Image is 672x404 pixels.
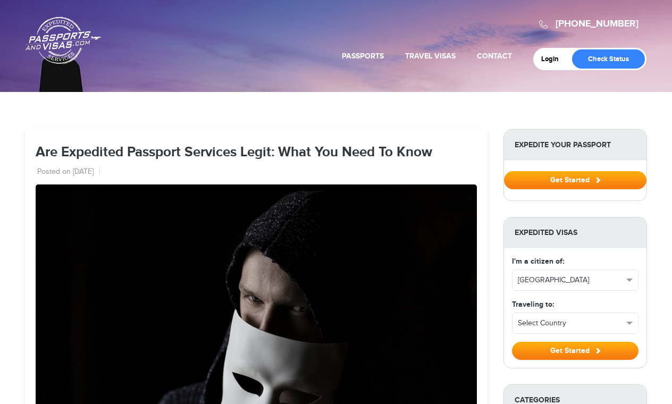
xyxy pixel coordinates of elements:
a: Passports [342,52,384,61]
button: Get Started [504,171,646,189]
a: Get Started [504,175,646,184]
button: [GEOGRAPHIC_DATA] [513,270,638,290]
h1: Are Expedited Passport Services Legit: What You Need To Know [36,145,477,161]
label: Traveling to: [512,299,554,310]
button: Select Country [513,313,638,333]
li: Posted on [DATE] [37,167,100,178]
a: Passports & [DOMAIN_NAME] [26,16,101,64]
a: Travel Visas [405,52,456,61]
a: Contact [477,52,512,61]
button: Get Started [512,342,639,360]
a: Login [541,55,566,63]
strong: Expedited Visas [504,217,646,248]
a: Check Status [572,49,645,69]
label: I'm a citizen of: [512,256,564,267]
span: [GEOGRAPHIC_DATA] [518,275,623,285]
strong: Expedite Your Passport [504,130,646,160]
span: Select Country [518,318,623,329]
a: [PHONE_NUMBER] [556,18,639,30]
